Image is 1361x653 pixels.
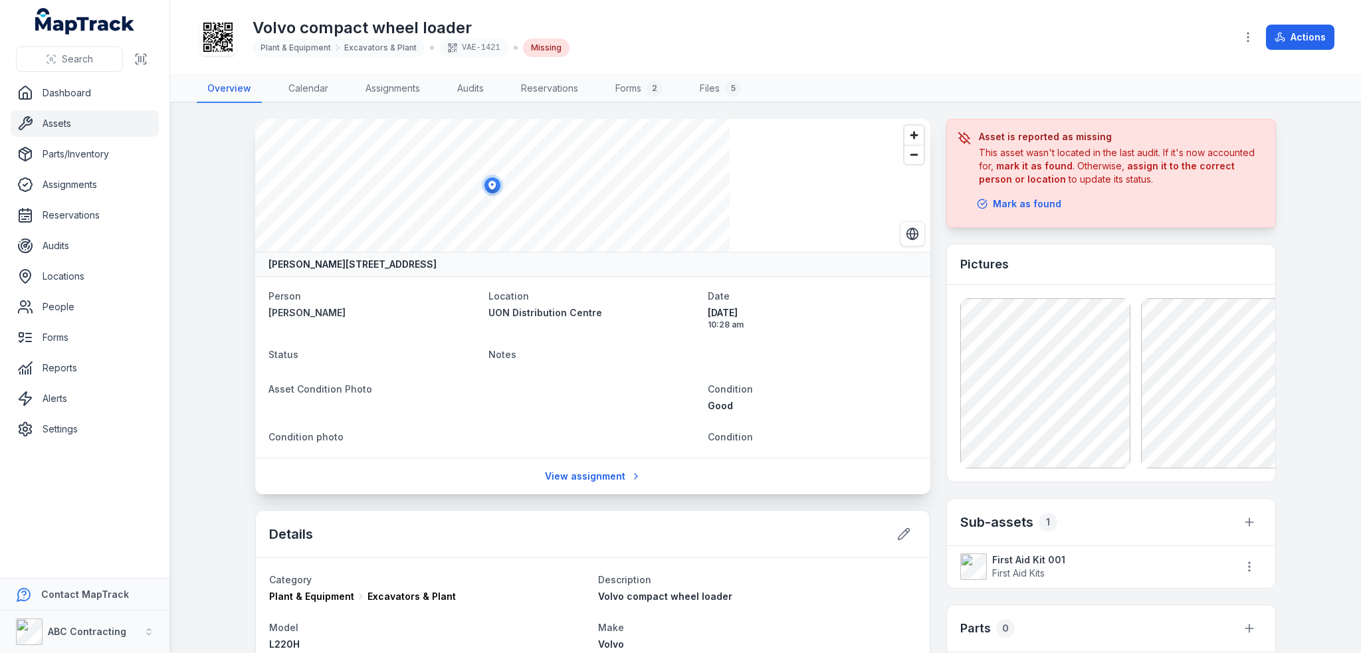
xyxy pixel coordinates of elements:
[904,126,924,145] button: Zoom in
[598,574,651,585] span: Description
[268,349,298,360] span: Status
[41,589,129,600] strong: Contact MapTrack
[11,263,159,290] a: Locations
[960,553,1223,580] a: First Aid Kit 001First Aid Kits
[447,75,494,103] a: Audits
[269,574,312,585] span: Category
[355,75,431,103] a: Assignments
[367,590,456,603] span: Excavators & Plant
[62,52,93,66] span: Search
[708,320,917,330] span: 10:28 am
[900,221,925,246] button: Switch to Satellite View
[11,171,159,198] a: Assignments
[269,622,298,633] span: Model
[488,307,602,318] span: UON Distribution Centre
[268,306,478,320] a: [PERSON_NAME]
[708,431,753,442] span: Condition
[960,255,1009,274] h3: Pictures
[268,258,437,271] strong: [PERSON_NAME][STREET_ADDRESS]
[11,80,159,106] a: Dashboard
[708,400,733,411] span: Good
[488,290,529,302] span: Location
[488,349,516,360] span: Notes
[689,75,752,103] a: Files5
[11,385,159,412] a: Alerts
[1266,25,1334,50] button: Actions
[992,553,1223,567] strong: First Aid Kit 001
[605,75,673,103] a: Forms2
[979,130,1265,143] h3: Asset is reported as missing
[11,294,159,320] a: People
[960,513,1033,531] h2: Sub-assets
[268,383,372,395] span: Asset Condition Photo
[11,110,159,137] a: Assets
[11,141,159,167] a: Parts/Inventory
[510,75,589,103] a: Reservations
[1039,513,1057,531] div: 1
[488,306,698,320] a: UON Distribution Centre
[598,638,624,650] span: Volvo
[992,567,1045,579] span: First Aid Kits
[598,622,624,633] span: Make
[996,619,1015,638] div: 0
[261,43,331,53] span: Plant & Equipment
[536,464,650,489] a: View assignment
[11,416,159,442] a: Settings
[278,75,339,103] a: Calendar
[708,306,917,320] span: [DATE]
[11,233,159,259] a: Audits
[725,80,741,96] div: 5
[979,146,1265,186] div: This asset wasn't located in the last audit. If it's now accounted for, . Otherwise, to update it...
[960,619,991,638] h3: Parts
[35,8,135,35] a: MapTrack
[268,290,301,302] span: Person
[523,39,570,57] div: Missing
[996,160,1073,171] strong: mark it as found
[968,191,1070,217] button: Mark as found
[16,47,123,72] button: Search
[708,383,753,395] span: Condition
[708,290,730,302] span: Date
[197,75,262,103] a: Overview
[269,638,300,650] span: L220H
[647,80,663,96] div: 2
[268,431,344,442] span: Condition photo
[344,43,417,53] span: Excavators & Plant
[439,39,508,57] div: VAE-1421
[708,306,917,330] time: 19/09/2025, 10:28:01 am
[269,590,354,603] span: Plant & Equipment
[269,525,313,543] h2: Details
[598,591,732,602] span: Volvo compact wheel loader
[48,626,126,637] strong: ABC Contracting
[255,119,730,252] canvas: Map
[904,145,924,164] button: Zoom out
[253,17,570,39] h1: Volvo compact wheel loader
[11,355,159,381] a: Reports
[11,324,159,351] a: Forms
[11,202,159,229] a: Reservations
